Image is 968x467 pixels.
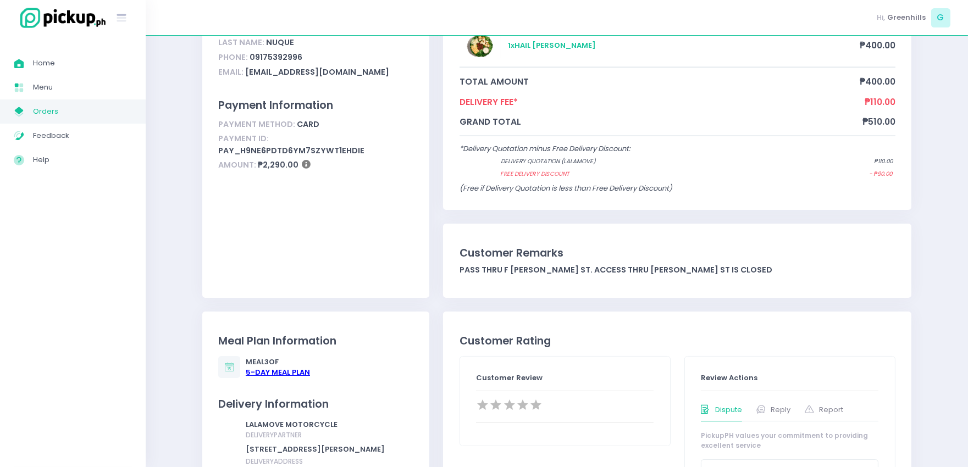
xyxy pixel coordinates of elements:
[218,36,413,51] div: Nuque
[218,159,256,170] span: Amount:
[33,104,132,119] span: Orders
[819,404,843,415] span: Report
[246,357,310,378] div: Meal 3 of
[701,373,757,383] span: Review Actions
[218,132,413,158] div: pay_h9ne6PdTD6yM7SzywT1EHdiE
[33,129,132,143] span: Feedback
[874,157,893,166] span: ₱110.00
[246,444,385,455] div: [STREET_ADDRESS][PERSON_NAME]
[218,65,413,80] div: [EMAIL_ADDRESS][DOMAIN_NAME]
[218,37,264,48] span: Last Name:
[246,419,385,441] div: LALAMOVE MOTORCYCLE
[887,12,926,23] span: Greenhills
[860,75,895,88] span: ₱400.00
[218,333,413,349] div: Meal Plan Information
[218,66,244,77] span: Email:
[246,367,310,378] div: 5 -Day Meal Plan
[862,115,895,128] span: ₱510.00
[218,396,413,412] div: Delivery Information
[33,153,132,167] span: Help
[701,431,879,451] div: PickupPH values your commitment to providing excellent service
[460,75,860,88] span: total amount
[246,430,302,440] span: delivery partner
[501,157,831,166] span: Delivery quotation (lalamove)
[218,117,413,132] div: card
[218,50,413,65] div: 09175392996
[460,115,862,128] span: grand total
[771,404,790,415] span: Reply
[869,170,892,179] span: - ₱90.00
[476,373,543,383] span: Customer Review
[460,183,672,193] span: (Free if Delivery Quotation is less than Free Delivery Discount)
[218,52,248,63] span: Phone:
[218,158,413,173] div: ₱2,290.00
[715,404,742,415] span: Dispute
[931,8,950,27] span: G
[500,170,826,179] span: Free Delivery Discount
[218,119,295,130] span: Payment Method:
[460,245,895,261] div: Customer Remarks
[460,264,895,276] div: Pass thru F [PERSON_NAME] St. Access thru [PERSON_NAME] St is closed
[865,96,895,108] span: ₱110.00
[877,12,886,23] span: Hi,
[460,96,865,108] span: Delivery Fee*
[33,56,132,70] span: Home
[246,457,303,466] span: delivery address
[460,143,630,154] span: *Delivery Quotation minus Free Delivery Discount:
[460,333,895,349] div: Customer Rating
[14,6,107,30] img: logo
[218,97,413,113] div: Payment Information
[218,133,269,144] span: Payment ID:
[33,80,132,94] span: Menu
